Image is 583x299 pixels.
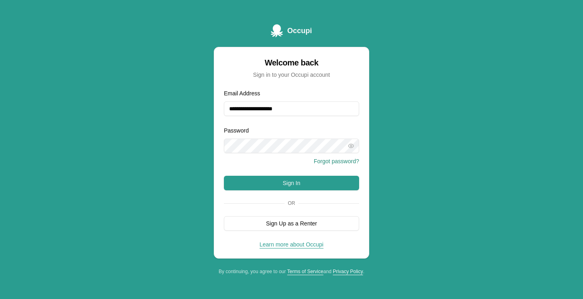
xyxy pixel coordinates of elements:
a: Learn more about Occupi [260,241,323,248]
button: Sign In [224,176,359,190]
label: Email Address [224,90,260,97]
div: Sign in to your Occupi account [224,71,359,79]
button: Sign Up as a Renter [224,216,359,231]
a: Privacy Policy [333,269,363,274]
div: Welcome back [224,57,359,68]
div: By continuing, you agree to our and . [214,268,369,275]
label: Password [224,127,249,134]
a: Occupi [271,24,312,37]
span: Or [285,200,298,206]
a: Terms of Service [287,269,323,274]
span: Occupi [287,25,312,36]
button: Forgot password? [314,157,359,165]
